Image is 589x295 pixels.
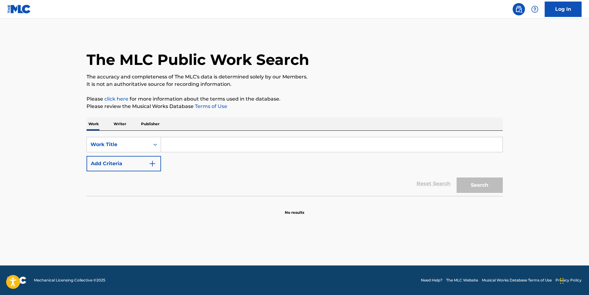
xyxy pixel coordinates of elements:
h1: The MLC Public Work Search [87,50,309,69]
a: click here [104,96,128,102]
p: The accuracy and completeness of The MLC's data is determined solely by our Members. [87,73,503,81]
div: Work Title [91,141,146,148]
a: Privacy Policy [555,277,582,283]
a: Terms of Use [194,103,227,109]
a: Log In [545,2,582,17]
div: Help [529,3,541,15]
form: Search Form [87,137,503,196]
div: Drag [560,272,564,290]
button: Add Criteria [87,156,161,171]
p: Work [87,118,101,130]
img: help [531,6,539,13]
p: Publisher [139,118,161,130]
p: It is not an authoritative source for recording information. [87,81,503,88]
a: Public Search [513,3,525,15]
p: Please for more information about the terms used in the database. [87,95,503,103]
p: No results [285,202,304,215]
img: logo [7,277,26,284]
p: Please review the Musical Works Database [87,103,503,110]
img: MLC Logo [7,5,31,14]
p: Writer [112,118,128,130]
a: Need Help? [421,277,442,283]
a: The MLC Website [446,277,478,283]
span: Mechanical Licensing Collective © 2025 [34,277,105,283]
a: Musical Works Database Terms of Use [482,277,552,283]
iframe: Chat Widget [558,265,589,295]
img: search [515,6,522,13]
img: 9d2ae6d4665cec9f34b9.svg [149,160,156,167]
